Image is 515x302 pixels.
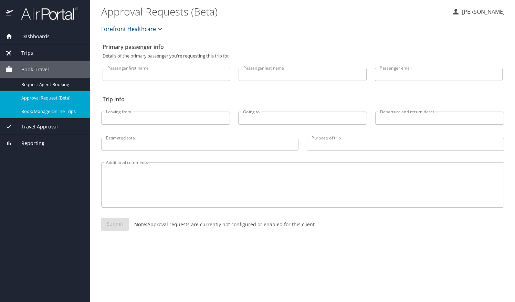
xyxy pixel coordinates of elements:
p: Approval requests are currently not configured or enabled for this client [129,221,315,228]
span: Book/Manage Online Trips [21,108,82,115]
p: Details of the primary passenger you're requesting this trip for [103,54,503,58]
span: Approval Request (Beta) [21,95,82,101]
button: Forefront Healthcare [98,22,167,36]
h1: Approval Requests (Beta) [101,1,446,22]
h2: Trip info [103,94,503,105]
strong: Note: [134,221,147,228]
span: Forefront Healthcare [101,24,156,34]
span: Book Travel [13,66,49,73]
button: [PERSON_NAME] [449,6,507,18]
span: Dashboards [13,33,50,40]
h2: Primary passenger info [103,41,503,52]
img: icon-airportal.png [6,7,13,20]
span: Travel Approval [13,123,58,131]
img: airportal-logo.png [13,7,78,20]
span: Trips [13,49,33,57]
p: [PERSON_NAME] [460,8,505,16]
span: Reporting [13,139,44,147]
span: Request Agent Booking [21,81,82,88]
